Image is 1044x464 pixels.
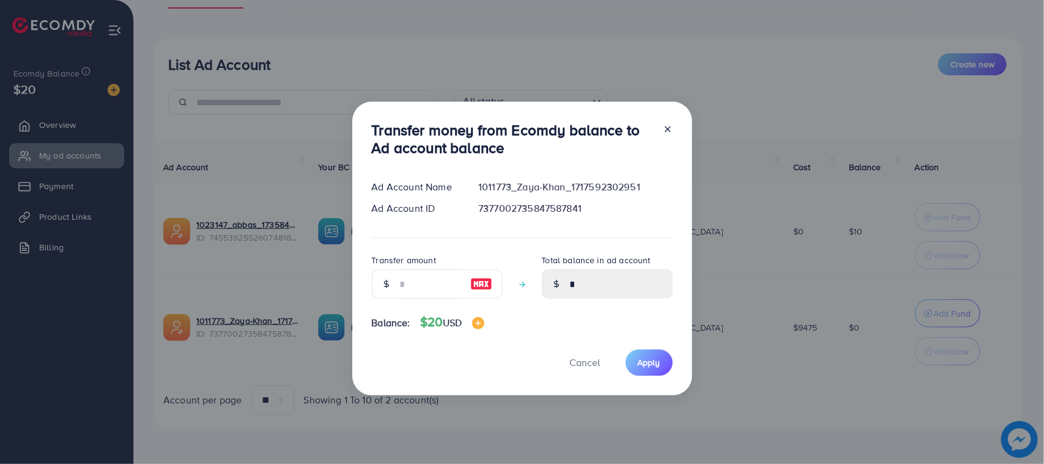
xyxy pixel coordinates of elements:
[443,316,462,329] span: USD
[372,316,410,330] span: Balance:
[362,180,469,194] div: Ad Account Name
[468,180,682,194] div: 1011773_Zaya-Khan_1717592302951
[638,356,661,369] span: Apply
[555,350,616,376] button: Cancel
[626,350,673,376] button: Apply
[362,201,469,215] div: Ad Account ID
[542,254,651,266] label: Total balance in ad account
[570,356,601,369] span: Cancel
[468,201,682,215] div: 7377002735847587841
[372,121,653,157] h3: Transfer money from Ecomdy balance to Ad account balance
[420,315,484,330] h4: $20
[470,277,492,291] img: image
[372,254,436,266] label: Transfer amount
[472,317,484,329] img: image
